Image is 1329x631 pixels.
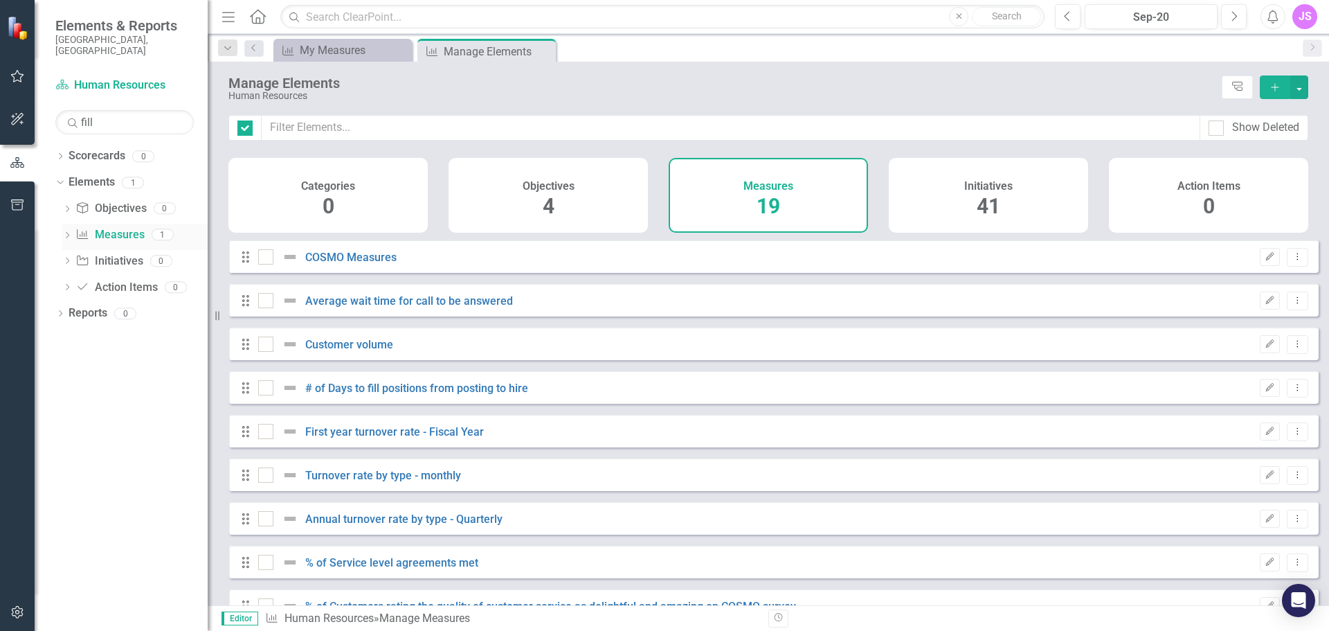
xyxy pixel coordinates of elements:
[69,305,107,321] a: Reports
[282,249,298,265] img: Not Defined
[280,5,1045,29] input: Search ClearPoint...
[75,227,144,243] a: Measures
[743,180,793,193] h4: Measures
[75,280,157,296] a: Action Items
[282,380,298,396] img: Not Defined
[265,611,758,627] div: » Manage Measures
[305,469,461,482] a: Turnover rate by type - monthly
[69,148,125,164] a: Scorecards
[284,612,374,625] a: Human Resources
[1282,584,1315,617] div: Open Intercom Messenger
[261,115,1200,141] input: Filter Elements...
[305,513,503,526] a: Annual turnover rate by type - Quarterly
[301,180,355,193] h4: Categories
[122,177,144,188] div: 1
[228,75,1215,91] div: Manage Elements
[114,308,136,319] div: 0
[132,150,154,162] div: 0
[7,16,31,40] img: ClearPoint Strategy
[305,556,478,569] a: % of Service level agreements met
[75,254,143,269] a: Initiatives
[282,467,298,483] img: Not Defined
[154,203,176,215] div: 0
[282,292,298,309] img: Not Defined
[305,425,484,438] a: First year turnover rate - Fiscal Year
[221,612,258,625] span: Editor
[282,423,298,440] img: Not Defined
[55,17,194,34] span: Elements & Reports
[282,598,298,614] img: Not Defined
[165,281,187,293] div: 0
[300,42,408,59] div: My Measures
[305,382,528,395] a: # of Days to fill positions from posting to hire
[277,42,408,59] a: My Measures
[964,180,1013,193] h4: Initiatives
[55,110,194,134] input: Search Below...
[75,201,146,217] a: Objectives
[1203,194,1215,218] span: 0
[282,336,298,353] img: Not Defined
[55,78,194,94] a: Human Resources
[543,194,554,218] span: 4
[1232,120,1299,136] div: Show Deleted
[977,194,1000,218] span: 41
[444,43,552,60] div: Manage Elements
[1292,4,1317,29] button: JS
[972,7,1041,26] button: Search
[757,194,780,218] span: 19
[305,294,513,308] a: Average wait time for call to be answered
[55,34,194,57] small: [GEOGRAPHIC_DATA], [GEOGRAPHIC_DATA]
[150,255,172,267] div: 0
[282,554,298,571] img: Not Defined
[992,10,1022,21] span: Search
[1085,4,1218,29] button: Sep-20
[323,194,334,218] span: 0
[69,175,115,190] a: Elements
[1177,180,1240,193] h4: Action Items
[305,338,393,351] a: Customer volume
[282,510,298,527] img: Not Defined
[152,229,174,241] div: 1
[523,180,575,193] h4: Objectives
[305,251,397,264] a: COSMO Measures
[228,91,1215,101] div: Human Resources
[1090,9,1213,26] div: Sep-20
